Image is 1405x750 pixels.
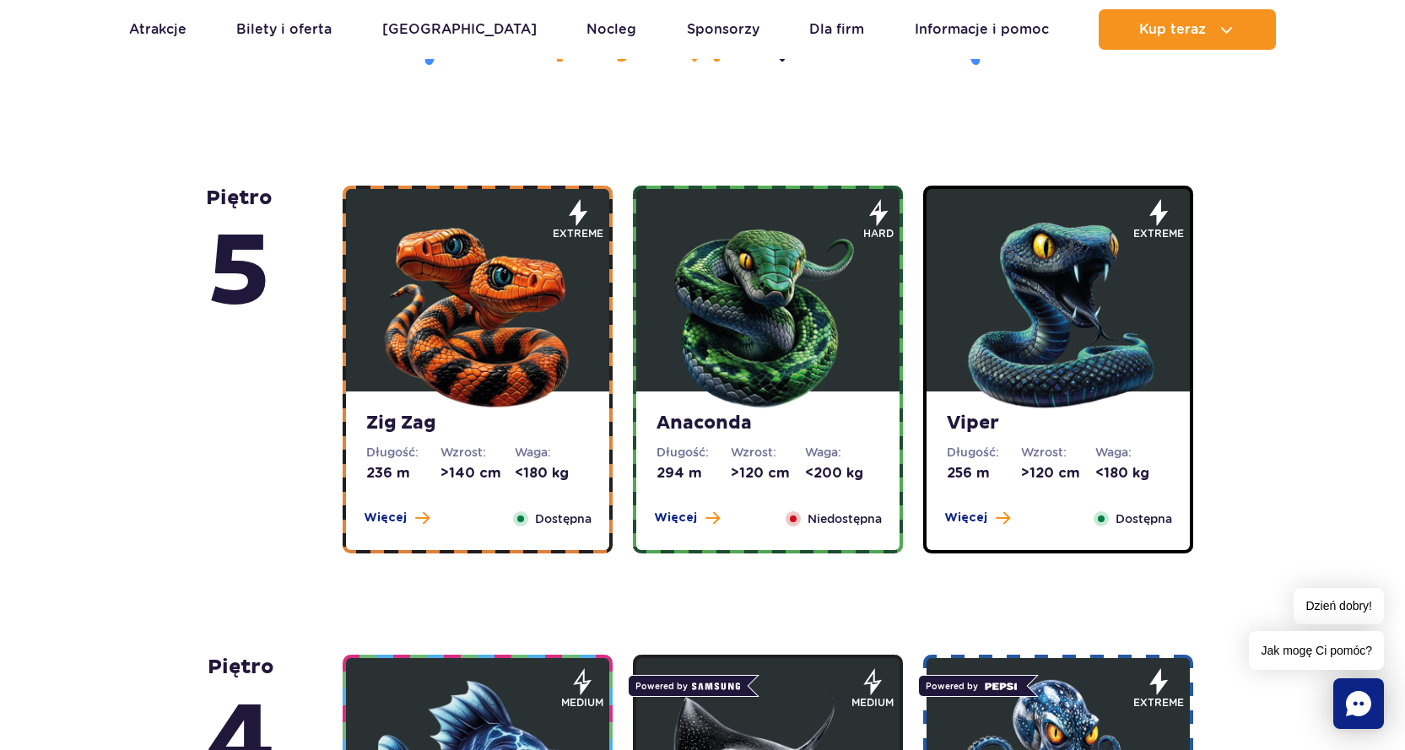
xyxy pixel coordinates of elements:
span: Jak mogę Ci pomóc? [1249,631,1384,670]
dt: Długość: [657,444,731,461]
strong: Anaconda [657,412,879,435]
div: Chat [1333,678,1384,729]
span: medium [851,695,894,710]
dt: Waga: [515,444,589,461]
span: hard [863,226,894,241]
span: Więcej [944,510,987,526]
dt: Waga: [1095,444,1170,461]
img: 683e9d18e24cb188547945.png [376,210,579,413]
span: Dzień dobry! [1294,588,1384,624]
img: 683e9d7f6dccb324111516.png [667,210,869,413]
dt: Wzrost: [440,444,515,461]
span: Powered by [918,675,1027,697]
dd: 236 m [366,464,440,483]
span: Dostępna [535,510,592,528]
a: Dla firm [809,9,864,50]
dd: <180 kg [1095,464,1170,483]
span: extreme [1133,226,1184,241]
button: Więcej [944,510,1010,526]
a: Informacje i pomoc [915,9,1049,50]
span: extreme [1133,695,1184,710]
dd: >120 cm [731,464,805,483]
dd: <180 kg [515,464,589,483]
a: Sponsorzy [687,9,759,50]
button: Więcej [654,510,720,526]
dd: >120 cm [1021,464,1095,483]
span: Więcej [654,510,697,526]
img: 683e9da1f380d703171350.png [957,210,1159,413]
dd: 294 m [657,464,731,483]
span: Kup teraz [1139,22,1206,37]
span: Powered by [628,675,748,697]
button: Kup teraz [1099,9,1276,50]
dt: Waga: [805,444,879,461]
dt: Wzrost: [1021,444,1095,461]
dd: >140 cm [440,464,515,483]
strong: piętro [206,186,273,336]
dd: <200 kg [805,464,879,483]
button: Więcej [364,510,430,526]
span: Dostępna [1116,510,1172,528]
a: Atrakcje [129,9,186,50]
span: 5 [206,211,273,336]
span: extreme [553,226,603,241]
span: Niedostępna [808,510,882,528]
dt: Długość: [947,444,1021,461]
a: Nocleg [586,9,636,50]
span: Więcej [364,510,407,526]
dt: Długość: [366,444,440,461]
dt: Wzrost: [731,444,805,461]
a: Bilety i oferta [236,9,332,50]
strong: Viper [947,412,1170,435]
dd: 256 m [947,464,1021,483]
a: [GEOGRAPHIC_DATA] [382,9,537,50]
span: medium [561,695,603,710]
strong: Zig Zag [366,412,589,435]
